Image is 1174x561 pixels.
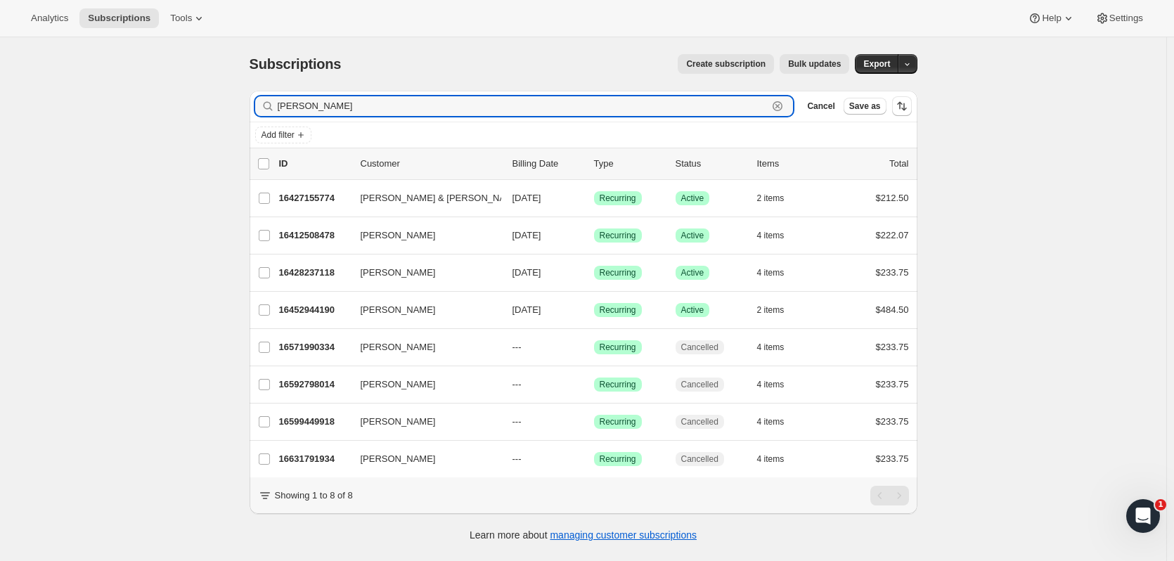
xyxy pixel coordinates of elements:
[676,157,746,171] p: Status
[757,449,800,469] button: 4 items
[512,230,541,240] span: [DATE]
[876,379,909,389] span: $233.75
[250,56,342,72] span: Subscriptions
[600,230,636,241] span: Recurring
[681,304,704,316] span: Active
[770,99,785,113] button: Clear
[757,193,785,204] span: 2 items
[279,188,909,208] div: 16427155774[PERSON_NAME] & [PERSON_NAME][DATE]SuccessRecurringSuccessActive2 items$212.50
[279,300,909,320] div: 16452944190[PERSON_NAME][DATE]SuccessRecurringSuccessActive2 items$484.50
[1042,13,1061,24] span: Help
[279,157,349,171] p: ID
[361,303,436,317] span: [PERSON_NAME]
[361,266,436,280] span: [PERSON_NAME]
[600,342,636,353] span: Recurring
[279,449,909,469] div: 16631791934[PERSON_NAME]---SuccessRecurringCancelled4 items$233.75
[550,529,697,541] a: managing customer subscriptions
[279,412,909,432] div: 16599449918[PERSON_NAME]---SuccessRecurringCancelled4 items$233.75
[512,267,541,278] span: [DATE]
[870,486,909,505] nav: Pagination
[801,98,840,115] button: Cancel
[352,224,493,247] button: [PERSON_NAME]
[681,267,704,278] span: Active
[681,453,718,465] span: Cancelled
[31,13,68,24] span: Analytics
[275,489,353,503] p: Showing 1 to 8 of 8
[361,452,436,466] span: [PERSON_NAME]
[876,453,909,464] span: $233.75
[352,448,493,470] button: [PERSON_NAME]
[512,342,522,352] span: ---
[279,378,349,392] p: 16592798014
[279,340,349,354] p: 16571990334
[279,303,349,317] p: 16452944190
[788,58,841,70] span: Bulk updates
[470,528,697,542] p: Learn more about
[1155,499,1166,510] span: 1
[600,304,636,316] span: Recurring
[255,127,311,143] button: Add filter
[855,54,898,74] button: Export
[757,375,800,394] button: 4 items
[262,129,295,141] span: Add filter
[512,157,583,171] p: Billing Date
[512,304,541,315] span: [DATE]
[889,157,908,171] p: Total
[849,101,881,112] span: Save as
[876,230,909,240] span: $222.07
[279,191,349,205] p: 16427155774
[757,263,800,283] button: 4 items
[88,13,150,24] span: Subscriptions
[361,415,436,429] span: [PERSON_NAME]
[757,412,800,432] button: 4 items
[757,342,785,353] span: 4 items
[279,157,909,171] div: IDCustomerBilling DateTypeStatusItemsTotal
[279,263,909,283] div: 16428237118[PERSON_NAME][DATE]SuccessRecurringSuccessActive4 items$233.75
[278,96,768,116] input: Filter subscribers
[361,378,436,392] span: [PERSON_NAME]
[892,96,912,116] button: Sort the results
[279,226,909,245] div: 16412508478[PERSON_NAME][DATE]SuccessRecurringSuccessActive4 items$222.07
[876,416,909,427] span: $233.75
[678,54,774,74] button: Create subscription
[681,379,718,390] span: Cancelled
[757,416,785,427] span: 4 items
[512,416,522,427] span: ---
[757,226,800,245] button: 4 items
[757,157,827,171] div: Items
[757,304,785,316] span: 2 items
[352,299,493,321] button: [PERSON_NAME]
[162,8,214,28] button: Tools
[600,416,636,427] span: Recurring
[361,340,436,354] span: [PERSON_NAME]
[876,342,909,352] span: $233.75
[600,379,636,390] span: Recurring
[600,453,636,465] span: Recurring
[1019,8,1083,28] button: Help
[807,101,834,112] span: Cancel
[600,193,636,204] span: Recurring
[512,379,522,389] span: ---
[594,157,664,171] div: Type
[876,193,909,203] span: $212.50
[1109,13,1143,24] span: Settings
[170,13,192,24] span: Tools
[512,453,522,464] span: ---
[844,98,886,115] button: Save as
[79,8,159,28] button: Subscriptions
[757,453,785,465] span: 4 items
[279,415,349,429] p: 16599449918
[757,188,800,208] button: 2 items
[279,228,349,243] p: 16412508478
[1087,8,1152,28] button: Settings
[352,373,493,396] button: [PERSON_NAME]
[681,193,704,204] span: Active
[686,58,766,70] span: Create subscription
[757,230,785,241] span: 4 items
[279,337,909,357] div: 16571990334[PERSON_NAME]---SuccessRecurringCancelled4 items$233.75
[352,187,493,209] button: [PERSON_NAME] & [PERSON_NAME]
[352,336,493,359] button: [PERSON_NAME]
[279,375,909,394] div: 16592798014[PERSON_NAME]---SuccessRecurringCancelled4 items$233.75
[876,267,909,278] span: $233.75
[863,58,890,70] span: Export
